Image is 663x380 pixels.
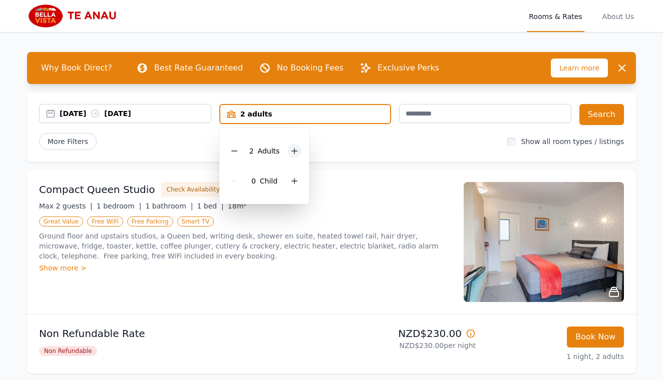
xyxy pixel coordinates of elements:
[27,4,124,28] img: Bella Vista Te Anau
[154,62,243,74] p: Best Rate Guaranteed
[551,58,608,77] span: Learn more
[579,104,624,125] button: Search
[161,182,225,197] button: Check Availability
[97,202,142,210] span: 1 bedroom |
[127,216,173,226] span: Free Parking
[39,326,327,340] p: Non Refundable Rate
[87,216,123,226] span: Free WiFi
[378,62,439,74] p: Exclusive Perks
[336,326,476,340] p: NZD$230.00
[33,58,120,78] span: Why Book Direct?
[567,326,624,347] button: Book Now
[484,351,624,361] p: 1 night, 2 adults
[39,133,97,150] span: More Filters
[249,147,254,155] span: 2
[39,216,83,226] span: Great Value
[228,202,246,210] span: 18m²
[258,147,280,155] span: Adult s
[220,109,391,119] div: 2 adults
[39,202,93,210] span: Max 2 guests |
[39,346,97,356] span: Non Refundable
[145,202,193,210] span: 1 bathroom |
[277,62,344,74] p: No Booking Fees
[336,340,476,350] p: NZD$230.00 per night
[39,231,452,261] p: Ground floor and upstairs studios, a Queen bed, writing desk, shower en suite, heated towel rail,...
[260,177,277,185] span: Child
[251,177,256,185] span: 0
[39,182,155,196] h3: Compact Queen Studio
[39,263,452,273] div: Show more >
[521,137,624,145] label: Show all room types / listings
[177,216,214,226] span: Smart TV
[197,202,223,210] span: 1 bed |
[60,108,211,118] div: [DATE] [DATE]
